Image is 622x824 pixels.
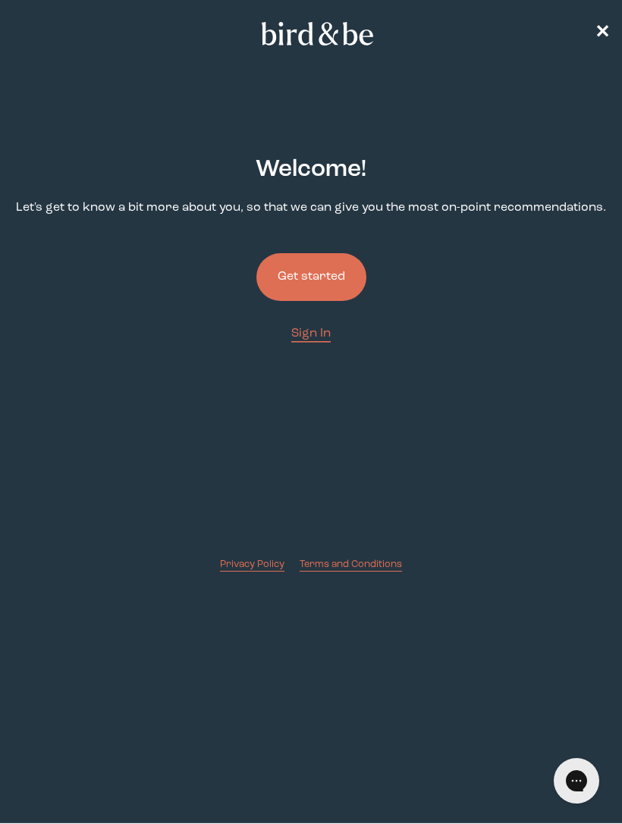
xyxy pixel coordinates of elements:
[595,20,610,47] a: ✕
[300,557,402,572] a: Terms and Conditions
[256,152,366,187] h2: Welcome !
[291,327,331,340] span: Sign In
[256,229,366,325] a: Get started
[291,325,331,343] a: Sign In
[220,557,284,572] a: Privacy Policy
[300,559,402,569] span: Terms and Conditions
[546,753,607,809] iframe: Gorgias live chat messenger
[595,24,610,42] span: ✕
[256,253,366,301] button: Get started
[220,559,284,569] span: Privacy Policy
[16,199,606,217] p: Let's get to know a bit more about you, so that we can give you the most on-point recommendations.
